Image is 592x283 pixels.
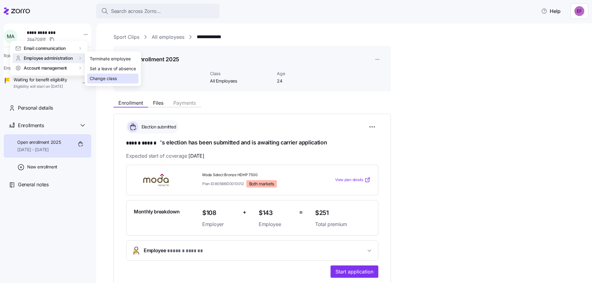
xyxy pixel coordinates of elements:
[24,45,66,51] span: Email communication
[24,55,73,61] span: Employee administration
[90,55,131,62] div: Terminate employee
[24,65,67,71] span: Account management
[90,65,136,72] div: Set a leave of absence
[90,75,117,82] div: Change class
